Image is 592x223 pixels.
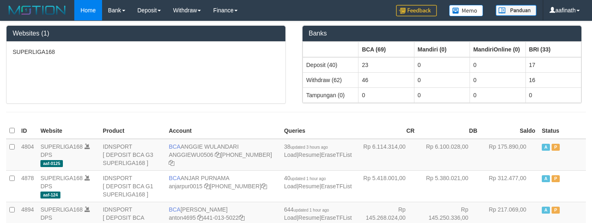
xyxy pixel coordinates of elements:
[284,175,326,181] span: 40
[100,170,166,202] td: IDNSPORT [ DEPOSIT BCA G1 SUPERLIGA168 ]
[542,207,550,214] span: Active
[358,42,414,57] th: Group: activate to sort column ascending
[449,5,483,16] img: Button%20Memo.svg
[290,145,328,149] span: updated 3 hours ago
[13,48,279,56] p: SUPERLIGA168
[321,183,352,190] a: EraseTFList
[481,123,539,139] th: Saldo
[470,57,525,73] td: 0
[100,123,166,139] th: Product
[284,206,329,213] span: 644
[169,206,180,213] span: BCA
[321,214,352,221] a: EraseTFList
[261,183,267,190] a: Copy 4062281620 to clipboard
[542,175,550,182] span: Active
[552,207,560,214] span: Paused
[169,175,180,181] span: BCA
[355,170,418,202] td: Rp 5.418.001,00
[358,87,414,103] td: 0
[40,160,63,167] span: aaf-0125
[525,57,581,73] td: 17
[481,139,539,171] td: Rp 175.890,00
[418,123,481,139] th: DB
[414,87,470,103] td: 0
[298,183,320,190] a: Resume
[37,139,100,171] td: DPS
[40,175,83,181] a: SUPERLIGA168
[165,170,280,202] td: ANJAR PURNAMA [PHONE_NUMBER]
[281,123,355,139] th: Queries
[169,160,174,166] a: Copy 4062213373 to clipboard
[303,57,358,73] td: Deposit (40)
[37,123,100,139] th: Website
[481,170,539,202] td: Rp 312.477,00
[542,144,550,151] span: Active
[552,144,560,151] span: Paused
[303,42,358,57] th: Group: activate to sort column ascending
[284,206,352,221] span: | |
[40,143,83,150] a: SUPERLIGA168
[525,87,581,103] td: 0
[414,42,470,57] th: Group: activate to sort column ascending
[284,214,297,221] a: Load
[197,214,203,221] a: Copy anton4695 to clipboard
[470,72,525,87] td: 0
[165,123,280,139] th: Account
[37,170,100,202] td: DPS
[169,152,213,158] a: ANGGIEWU0506
[18,123,37,139] th: ID
[525,72,581,87] td: 16
[290,176,326,181] span: updated 1 hour ago
[414,72,470,87] td: 0
[284,175,352,190] span: | |
[539,123,586,139] th: Status
[169,143,180,150] span: BCA
[309,30,575,37] h3: Banks
[298,152,320,158] a: Resume
[396,5,437,16] img: Feedback.jpg
[418,170,481,202] td: Rp 5.380.021,00
[470,42,525,57] th: Group: activate to sort column ascending
[13,30,279,37] h3: Websites (1)
[18,170,37,202] td: 4878
[496,5,536,16] img: panduan.png
[294,208,329,212] span: updated 1 hour ago
[470,87,525,103] td: 0
[321,152,352,158] a: EraseTFList
[40,206,83,213] a: SUPERLIGA168
[40,192,60,198] span: aaf-124
[552,175,560,182] span: Paused
[303,72,358,87] td: Withdraw (62)
[169,214,196,221] a: anton4695
[215,152,220,158] a: Copy ANGGIEWU0506 to clipboard
[239,214,245,221] a: Copy 4410135022 to clipboard
[100,139,166,171] td: IDNSPORT [ DEPOSIT BCA G3 SUPERLIGA168 ]
[414,57,470,73] td: 0
[418,139,481,171] td: Rp 6.100.028,00
[525,42,581,57] th: Group: activate to sort column ascending
[355,123,418,139] th: CR
[284,183,297,190] a: Load
[303,87,358,103] td: Tampungan (0)
[284,152,297,158] a: Load
[284,143,352,158] span: | |
[298,214,320,221] a: Resume
[355,139,418,171] td: Rp 6.114.314,00
[169,183,203,190] a: anjarpur0015
[204,183,210,190] a: Copy anjarpur0015 to clipboard
[284,143,328,150] span: 38
[358,72,414,87] td: 46
[358,57,414,73] td: 23
[6,4,68,16] img: MOTION_logo.png
[165,139,280,171] td: ANGGIE WULANDARI [PHONE_NUMBER]
[18,139,37,171] td: 4804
